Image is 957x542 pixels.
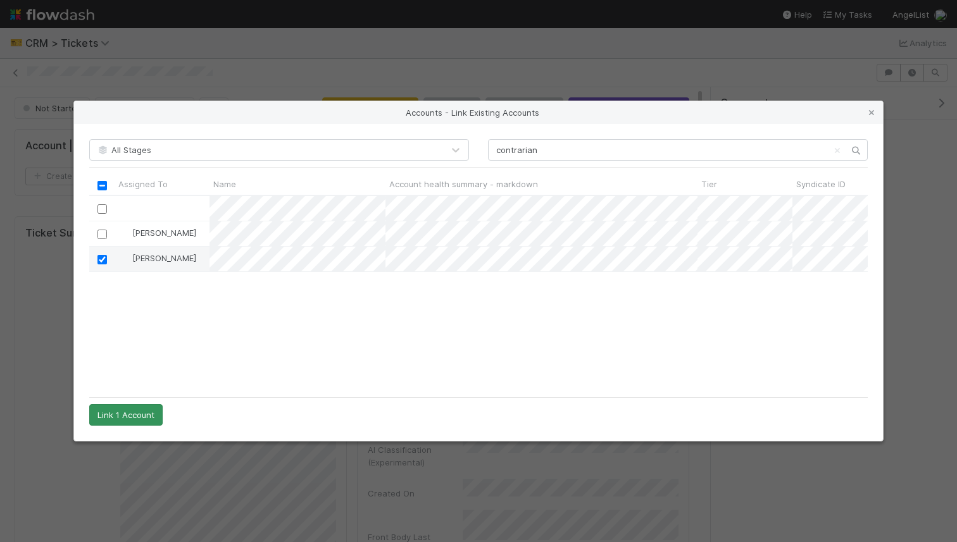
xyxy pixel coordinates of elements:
[120,252,196,264] div: [PERSON_NAME]
[488,139,868,161] input: Search
[74,101,883,124] div: Accounts - Link Existing Accounts
[97,204,107,214] input: Toggle Row Selected
[213,178,236,190] span: Name
[132,253,196,263] span: [PERSON_NAME]
[701,178,717,190] span: Tier
[120,253,130,263] img: avatar_d2b43477-63dc-4e62-be5b-6fdd450c05a1.png
[831,140,844,161] button: Clear search
[118,178,168,190] span: Assigned To
[389,178,538,190] span: Account health summary - markdown
[120,226,196,239] div: [PERSON_NAME]
[97,181,107,190] input: Toggle All Rows Selected
[97,255,107,264] input: Toggle Row Selected
[120,228,130,238] img: avatar_784ea27d-2d59-4749-b480-57d513651deb.png
[132,228,196,238] span: [PERSON_NAME]
[96,145,151,155] span: All Stages
[97,230,107,239] input: Toggle Row Selected
[89,404,163,426] button: Link 1 Account
[796,178,846,190] span: Syndicate ID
